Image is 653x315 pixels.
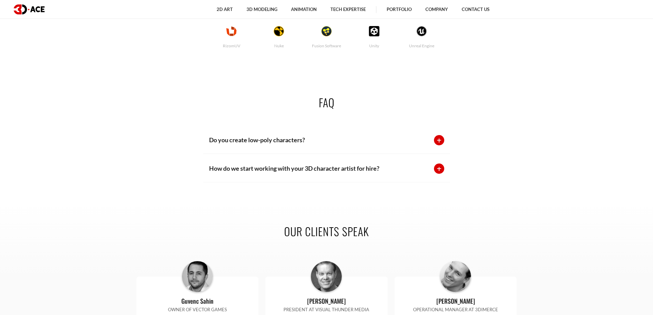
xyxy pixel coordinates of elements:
img: Nuke [264,26,294,36]
img: Unreal Engine [407,26,437,36]
p: Operational Manager at 3DIMERCE [395,306,517,313]
h2: FAQ [136,95,517,110]
p: Owner of Vector Games [136,306,259,313]
img: logo dark [14,4,45,14]
p: Unreal Engine [398,43,446,49]
p: Do you create low-poly characters? [209,135,427,145]
img: Fusion Software [311,26,342,36]
p: Guvenc Sahin [136,296,259,306]
p: [PERSON_NAME] [265,296,388,306]
img: RizomUV [216,26,247,36]
p: Fusion Software [303,43,350,49]
h2: Our clients speak [136,223,517,239]
p: [PERSON_NAME] [395,296,517,306]
p: How do we start working with your 3D character artist for hire? [209,163,427,173]
img: Unity [359,26,389,36]
p: RizomUV [208,43,255,49]
p: President at Visual Thunder Media [265,306,388,313]
p: Nuke [255,43,303,49]
p: Unity [350,43,398,49]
